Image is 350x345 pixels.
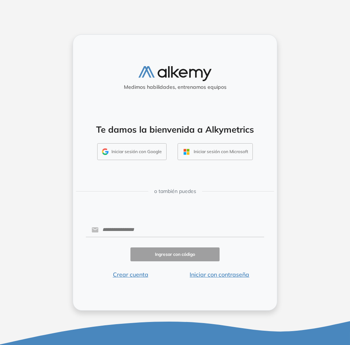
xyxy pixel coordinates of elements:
[154,187,196,195] span: o también puedes
[138,66,212,81] img: logo-alkemy
[218,260,350,345] div: Widget de chat
[178,143,253,160] button: Iniciar sesión con Microsoft
[218,260,350,345] iframe: Chat Widget
[175,270,264,279] button: Iniciar con contraseña
[102,148,109,155] img: GMAIL_ICON
[130,247,220,262] button: Ingresar con código
[182,148,191,156] img: OUTLOOK_ICON
[76,84,274,90] h5: Medimos habilidades, entrenamos equipos
[83,124,267,135] h4: Te damos la bienvenida a Alkymetrics
[97,143,167,160] button: Iniciar sesión con Google
[86,270,175,279] button: Crear cuenta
